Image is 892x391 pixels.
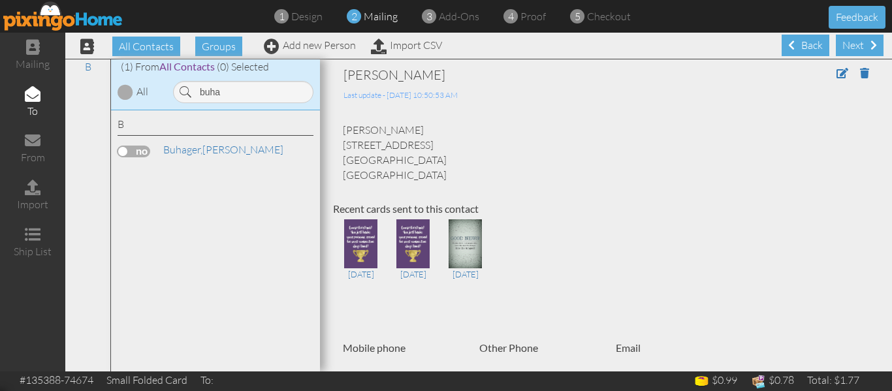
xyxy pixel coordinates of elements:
[520,10,546,23] span: proof
[118,117,313,136] div: B
[264,39,356,52] a: Add new Person
[195,37,242,56] span: Groups
[744,371,801,391] td: $0.78
[782,35,829,56] div: Back
[343,66,759,84] div: [PERSON_NAME]
[750,373,767,390] img: expense-icon.png
[78,59,98,74] a: B
[391,236,435,281] a: [DATE]
[100,371,194,389] td: Small Folded Card
[351,9,357,24] span: 2
[333,123,879,182] div: [PERSON_NAME] [STREET_ADDRESS] [GEOGRAPHIC_DATA] [GEOGRAPHIC_DATA]
[396,219,430,268] img: 118689-1-1721757756887-4bf1dd101c9b81d7-qa.jpg
[333,202,479,215] strong: Recent cards sent to this contact
[687,371,744,391] td: $0.99
[162,142,285,157] a: [PERSON_NAME]
[449,219,483,268] img: 102910-1-1693936199490-96d02adaaa7c62e2-qa.jpg
[163,143,202,156] span: Buhager,
[339,268,383,280] div: [DATE]
[836,35,884,56] div: Next
[508,9,514,24] span: 4
[112,37,180,56] span: All Contacts
[616,341,641,354] strong: Email
[807,373,859,388] div: Total: $1.77
[343,90,458,100] span: Last update - [DATE] 10:50:53 AM
[829,6,885,29] button: Feedback
[364,10,398,23] span: mailing
[575,9,581,24] span: 5
[391,268,435,280] div: [DATE]
[3,1,123,31] img: pixingo logo
[111,59,320,74] div: (1) From
[200,373,214,386] span: To:
[443,268,487,280] div: [DATE]
[439,10,479,23] span: add-ons
[136,84,148,99] div: All
[587,10,631,23] span: checkout
[13,371,100,389] td: #135388-74674
[159,60,215,72] span: All Contacts
[339,236,383,281] a: [DATE]
[344,219,378,268] img: 118689-1-1721757756887-4bf1dd101c9b81d7-qa.jpg
[371,39,442,52] a: Import CSV
[279,9,285,24] span: 1
[443,236,487,281] a: [DATE]
[217,60,269,73] span: (0) Selected
[426,9,432,24] span: 3
[693,373,710,390] img: points-icon.png
[343,341,406,354] strong: Mobile phone
[479,341,538,354] strong: Other Phone
[291,10,323,23] span: design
